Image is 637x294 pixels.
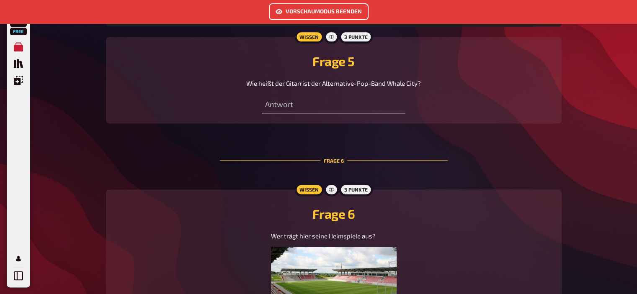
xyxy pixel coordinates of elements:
span: Wie heißt der Gitarrist der Alternative-Pop-Band Whale City? [246,79,421,87]
a: Vorschaumodus beenden [269,9,369,16]
div: Frage 6 [220,137,448,184]
div: Wissen [294,30,324,43]
div: Wissen [294,183,324,196]
div: 3 Punkte [339,183,373,196]
a: Quiz Sammlung [10,55,27,72]
a: Einblendungen [10,72,27,89]
button: Vorschaumodus beenden [269,3,369,20]
h2: Frage 6 [116,206,552,221]
a: Profil [10,250,27,267]
div: 3 Punkte [339,30,373,43]
h2: Frage 5 [116,54,552,69]
span: Free [11,29,26,34]
input: Antwort [262,97,405,113]
a: Meine Quizze [10,38,27,55]
span: Wer trägt hier seine Heimspiele aus? [271,232,376,240]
